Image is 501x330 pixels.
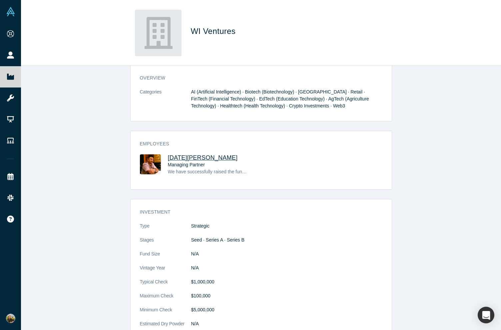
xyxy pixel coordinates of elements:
img: Kartik Agnihotri's Profile Image [140,154,161,174]
dt: Minimum Check [140,306,191,320]
h3: Investment [140,209,373,216]
dt: Maximum Check [140,292,191,306]
dd: Seed · Series A · Series B [191,237,382,244]
span: WI Ventures [191,27,238,36]
dd: $5,000,000 [191,306,382,313]
dt: Fund Size [140,250,191,264]
dt: Type [140,223,191,237]
span: We have successfully raised the funds for more than 15+ companies across [GEOGRAPHIC_DATA], [GEOG... [168,169,487,174]
dd: Strategic [191,223,382,230]
span: AI (Artificial Intelligence) · Biotech (Biotechnology) · [GEOGRAPHIC_DATA] · Retail · FinTech (Fi... [191,89,369,108]
a: [DATE][PERSON_NAME] [168,154,238,161]
img: Alchemist Vault Logo [6,7,15,16]
span: Managing Partner [168,162,205,167]
h3: overview [140,75,373,82]
dd: N/A [191,264,382,271]
dt: Categories [140,88,191,116]
dd: N/A [191,320,382,327]
dd: $1,000,000 [191,278,382,285]
img: Kyle Smith's Account [6,314,15,323]
dd: N/A [191,250,382,257]
dt: Stages [140,237,191,250]
dt: Typical Check [140,278,191,292]
h3: Employees [140,140,373,147]
dd: $100,000 [191,292,382,299]
img: WI Ventures's Logo [135,10,182,56]
dt: Vintage Year [140,264,191,278]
